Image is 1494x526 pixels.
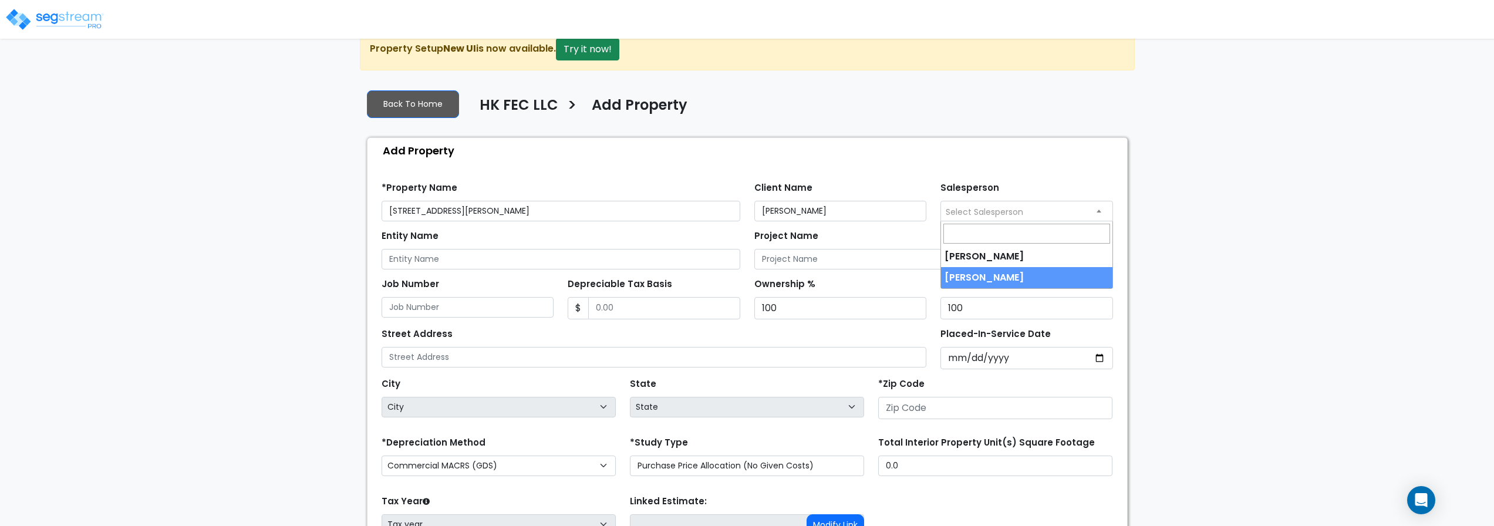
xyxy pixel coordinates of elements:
a: Add Property [583,97,687,122]
label: State [630,377,656,391]
input: Job Number [382,297,554,318]
input: Street Address [382,347,927,367]
li: [PERSON_NAME] [941,246,1112,267]
input: 0.00 [588,297,740,319]
input: total square foot [878,456,1112,476]
a: HK FEC LLC [471,97,558,122]
input: Project Name [754,249,1113,269]
label: Depreciable Tax Basis [568,278,672,291]
label: Job Number [382,278,439,291]
span: Select Salesperson [946,206,1023,218]
button: Try it now! [556,38,619,60]
label: Linked Estimate: [630,495,707,508]
label: Street Address [382,328,453,341]
label: Tax Year [382,495,430,508]
div: Property Setup is now available. [360,28,1135,70]
label: Ownership % [754,278,815,291]
label: Project Name [754,230,818,243]
label: Client Name [754,181,812,195]
input: Useful Life % [940,297,1113,319]
div: Add Property [373,138,1127,163]
h4: HK FEC LLC [480,97,558,117]
label: City [382,377,400,391]
li: [PERSON_NAME] [941,267,1112,288]
span: $ [568,297,589,319]
label: Placed-In-Service Date [940,328,1051,341]
input: Client Name [754,201,927,221]
input: Zip Code [878,397,1112,419]
div: Open Intercom Messenger [1407,486,1435,514]
a: Back To Home [367,90,459,118]
h3: > [567,96,577,119]
label: *Depreciation Method [382,436,485,450]
h4: Add Property [592,97,687,117]
input: Entity Name [382,249,740,269]
label: *Study Type [630,436,688,450]
img: logo_pro_r.png [5,8,104,31]
label: Salesperson [940,181,999,195]
label: *Property Name [382,181,457,195]
input: Property Name [382,201,740,221]
label: Entity Name [382,230,439,243]
strong: New UI [443,42,476,55]
label: *Zip Code [878,377,925,391]
label: Total Interior Property Unit(s) Square Footage [878,436,1095,450]
input: Ownership % [754,297,927,319]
